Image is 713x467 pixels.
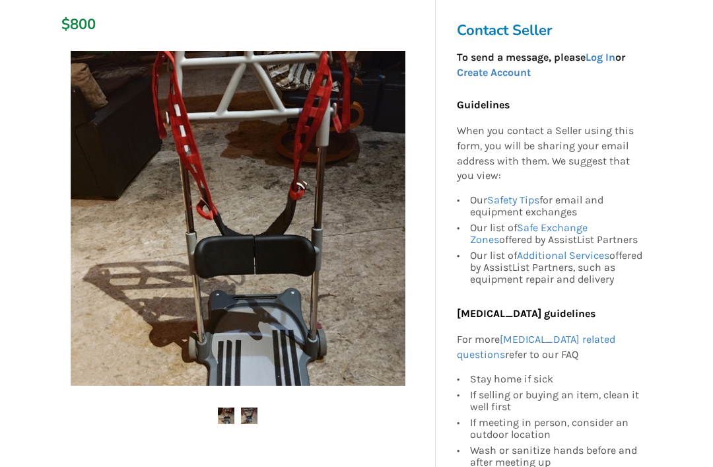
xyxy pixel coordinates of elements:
b: [MEDICAL_DATA] guidelines [457,308,595,320]
div: Our for email and equipment exchanges [470,195,646,221]
p: For more refer to our FAQ [457,333,646,363]
div: If selling or buying an item, clean it well first [470,388,646,415]
a: Log In [586,52,615,64]
strong: To send a message, please or [457,52,625,79]
div: Our list of offered by AssistList Partners [470,221,646,248]
a: Safe Exchange Zones [470,222,588,246]
img: molift-mechanical floor lift-transfer aids-other-assistlist-listing [241,408,257,425]
div: Stay home if sick [470,374,646,388]
div: Our list of offered by AssistList Partners, such as equipment repair and delivery [470,248,646,286]
a: Additional Services [517,250,609,262]
div: $800 [61,16,63,34]
h3: Contact Seller [457,22,652,40]
a: Create Account [457,67,531,79]
a: Safety Tips [487,194,539,207]
a: [MEDICAL_DATA] related questions [457,334,615,361]
img: molift-mechanical floor lift-transfer aids-other-assistlist-listing [218,408,234,425]
p: When you contact a Seller using this form, you will be sharing your email address with them. We s... [457,124,646,184]
b: Guidelines [457,99,510,112]
div: If meeting in person, consider an outdoor location [470,415,646,443]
